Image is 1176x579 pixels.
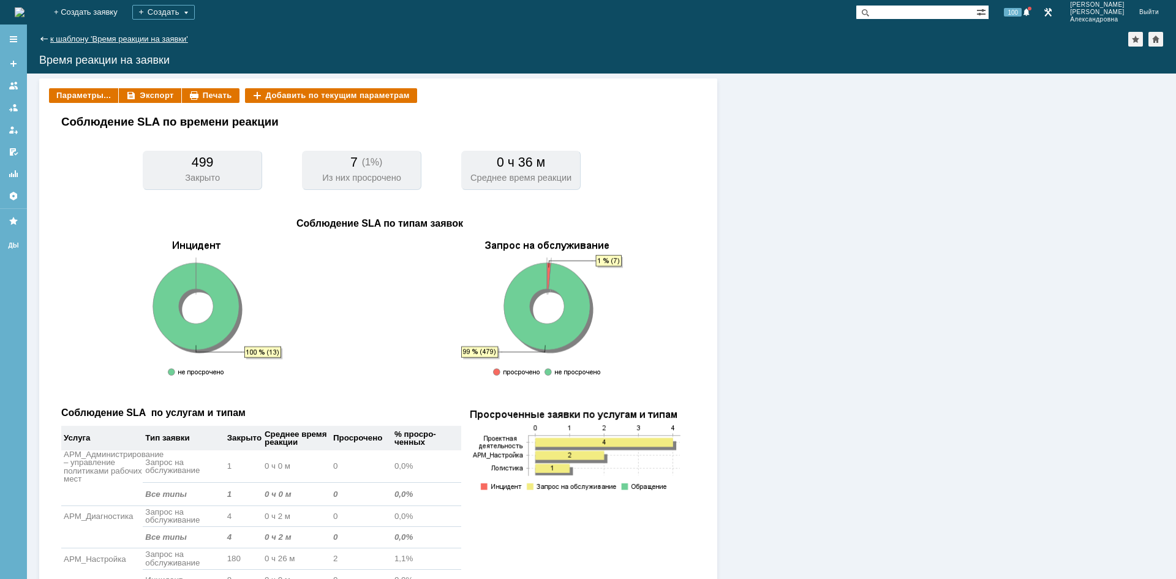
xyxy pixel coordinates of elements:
[262,527,331,548] td: 0 ч 2 м
[143,151,262,170] td: 499
[1004,8,1022,17] span: 100
[461,151,581,170] td: 0 ч 36 м
[4,186,23,206] a: Настройки
[143,170,262,190] td: Закрыто
[1070,16,1125,23] span: Александровна
[225,450,262,483] td: 1
[331,527,392,548] td: 0
[331,506,392,528] td: 0
[392,506,461,528] td: 0,0%
[4,54,23,74] a: Создать заявку
[1070,9,1125,16] span: [PERSON_NAME]
[143,426,224,450] td: Тип заявки
[15,7,24,17] a: Перейти на домашнюю страницу
[225,527,262,548] td: 4
[143,483,224,505] td: Все типы
[132,5,195,20] div: Создать
[225,506,262,528] td: 4
[143,450,224,483] td: Запрос на обслуживание
[61,116,461,151] td: Соблюдение SLA по времени реакции
[461,408,686,493] img: report
[1128,32,1143,47] div: Добавить в избранное
[392,450,461,483] td: 0,0%
[262,450,331,483] td: 0 ч 0 м
[1041,5,1055,20] a: Перейти в интерфейс администратора
[4,164,23,184] a: Отчеты
[392,527,461,548] td: 0,0%
[15,7,24,17] img: logo
[262,548,331,570] td: 0 ч 26 м
[1148,32,1163,47] div: Сделать домашней страницей
[4,98,23,118] a: Заявки в моей ответственности
[50,34,188,44] a: к шаблону 'Время реакции на заявки'
[360,151,421,170] td: (1%)
[392,483,461,505] td: 0,0%
[61,548,143,570] td: АРМ_Настройка
[976,6,989,17] span: Расширенный поиск
[331,450,392,483] td: 0
[302,170,421,190] td: Из них просрочено
[302,151,359,170] td: 7
[262,483,331,505] td: 0 ч 0 м
[225,483,262,505] td: 1
[1070,1,1125,9] span: [PERSON_NAME]
[262,506,331,528] td: 0 ч 2 м
[225,426,262,450] td: Закрыто
[61,426,143,450] td: Услуга
[331,426,392,450] td: Просрочено
[143,548,224,570] td: Запрос на обслуживание
[143,506,224,528] td: Запрос на обслуживание
[392,548,461,570] td: 1,1%
[61,239,331,379] img: report
[331,548,392,570] td: 2
[143,527,224,548] td: Все типы
[461,170,581,190] td: Среднее время реакции
[61,450,143,483] td: АРМ_Администрирование – управление политиками рабочих мест
[61,408,461,426] td: Соблюдение SLA по услугам и типам
[225,548,262,570] td: 180
[61,219,694,239] td: Соблюдение SLA по типам заявок
[392,426,461,450] td: % просро- ченных
[61,506,143,528] td: АРМ_Диагностика
[262,426,331,450] td: Среднее время реакции
[331,483,392,505] td: 0
[39,54,1164,66] div: Время реакции на заявки
[4,142,23,162] a: Мои согласования
[4,241,23,251] div: ДЫ
[4,120,23,140] a: Мои заявки
[400,239,694,379] img: report
[4,236,23,255] a: ДЫ
[4,76,23,96] a: Заявки на командах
